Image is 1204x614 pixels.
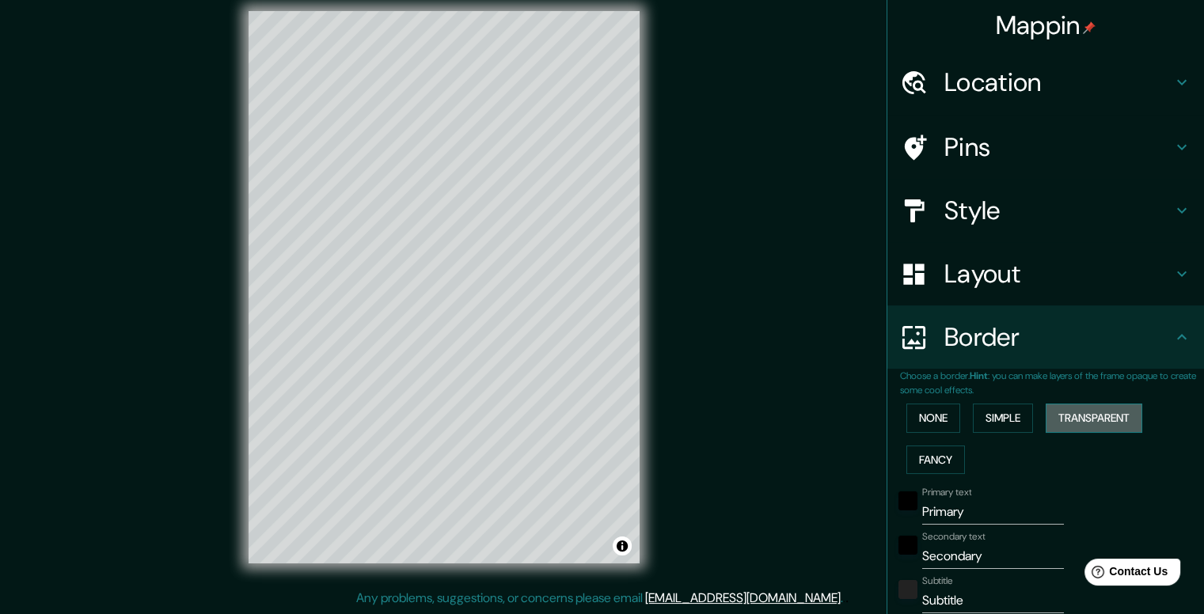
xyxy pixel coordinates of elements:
[898,580,917,599] button: color-222222
[843,589,845,608] div: .
[973,404,1033,433] button: Simple
[1063,552,1187,597] iframe: Help widget launcher
[645,589,841,606] a: [EMAIL_ADDRESS][DOMAIN_NAME]
[845,589,849,608] div: .
[922,486,971,499] label: Primary text
[944,131,1172,163] h4: Pins
[887,116,1204,179] div: Pins
[906,445,965,475] button: Fancy
[887,179,1204,242] div: Style
[887,305,1204,369] div: Border
[944,195,1172,226] h4: Style
[944,66,1172,98] h4: Location
[898,536,917,555] button: black
[944,258,1172,290] h4: Layout
[1083,21,1096,34] img: pin-icon.png
[356,589,843,608] p: Any problems, suggestions, or concerns please email .
[922,574,953,588] label: Subtitle
[996,9,1096,41] h4: Mappin
[944,321,1172,353] h4: Border
[900,369,1204,397] p: Choose a border. : you can make layers of the frame opaque to create some cool effects.
[887,242,1204,305] div: Layout
[613,536,632,555] button: Toggle attribution
[898,491,917,510] button: black
[970,370,988,382] b: Hint
[922,530,986,544] label: Secondary text
[906,404,960,433] button: None
[1046,404,1142,433] button: Transparent
[887,51,1204,114] div: Location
